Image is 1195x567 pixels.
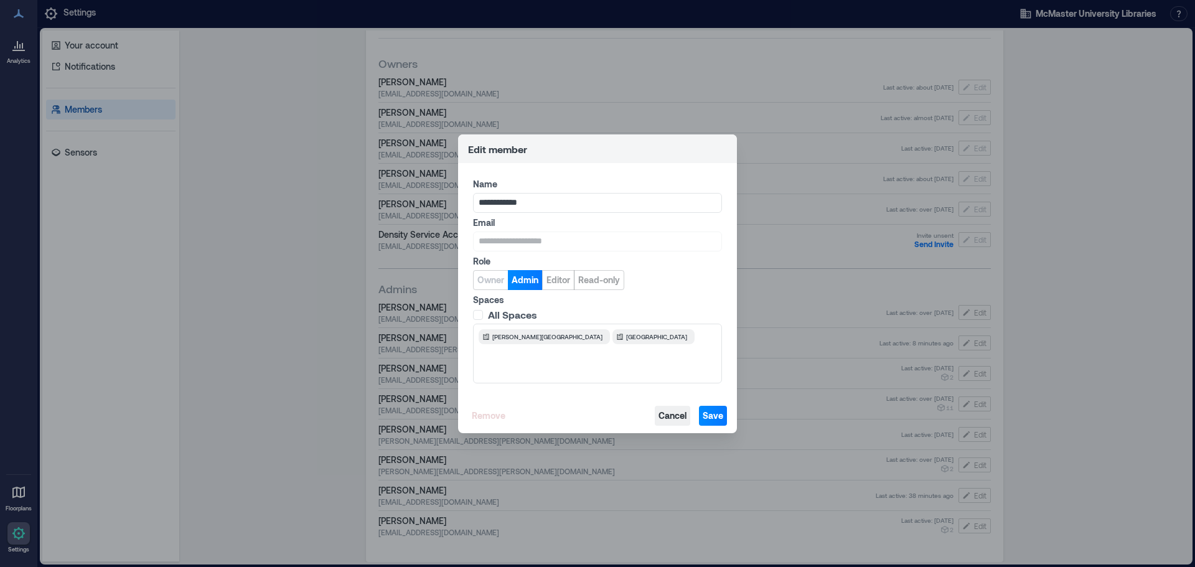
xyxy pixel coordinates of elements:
[472,410,505,422] span: Remove
[699,406,727,426] button: Save
[488,309,537,321] span: All Spaces
[458,134,737,163] header: Edit member
[473,255,719,268] label: Role
[512,274,538,286] span: Admin
[546,274,570,286] span: Editor
[473,178,719,190] label: Name
[473,217,719,229] label: Email
[473,294,719,306] label: Spaces
[658,410,687,422] span: Cancel
[578,274,620,286] span: Read-only
[468,406,509,426] button: Remove
[477,274,504,286] span: Owner
[626,332,687,342] span: [GEOGRAPHIC_DATA]
[574,270,624,290] button: Read-only
[655,406,690,426] button: Cancel
[508,270,542,290] button: Admin
[473,270,508,290] button: Owner
[703,410,723,422] span: Save
[492,332,602,342] span: [PERSON_NAME][GEOGRAPHIC_DATA]
[542,270,574,290] button: Editor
